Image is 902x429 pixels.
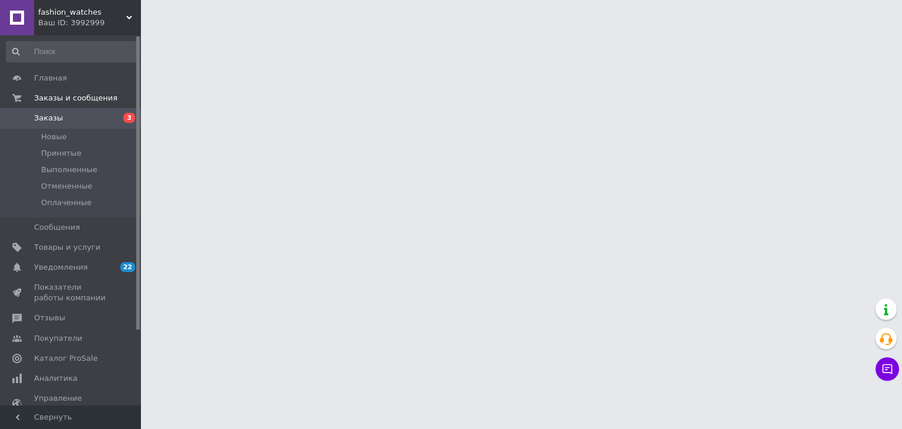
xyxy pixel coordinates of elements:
span: Главная [34,73,67,83]
span: 22 [120,262,135,272]
span: Аналитика [34,373,78,384]
span: Уведомления [34,262,87,273]
span: Покупатели [34,333,82,344]
span: Оплаченные [41,197,92,208]
button: Чат с покупателем [876,357,899,381]
span: Заказы и сообщения [34,93,117,103]
div: Ваш ID: 3992999 [38,18,141,28]
span: Товары и услуги [34,242,100,253]
span: Сообщения [34,222,80,233]
span: Каталог ProSale [34,353,97,364]
span: Выполненные [41,165,97,175]
span: Принятые [41,148,82,159]
span: Отзывы [34,313,65,323]
span: Отмененные [41,181,92,192]
span: Заказы [34,113,63,123]
span: fashion_watches [38,7,126,18]
span: Управление сайтом [34,393,109,414]
span: Новые [41,132,67,142]
span: Показатели работы компании [34,282,109,303]
input: Поиск [6,41,139,62]
span: 3 [123,113,135,123]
